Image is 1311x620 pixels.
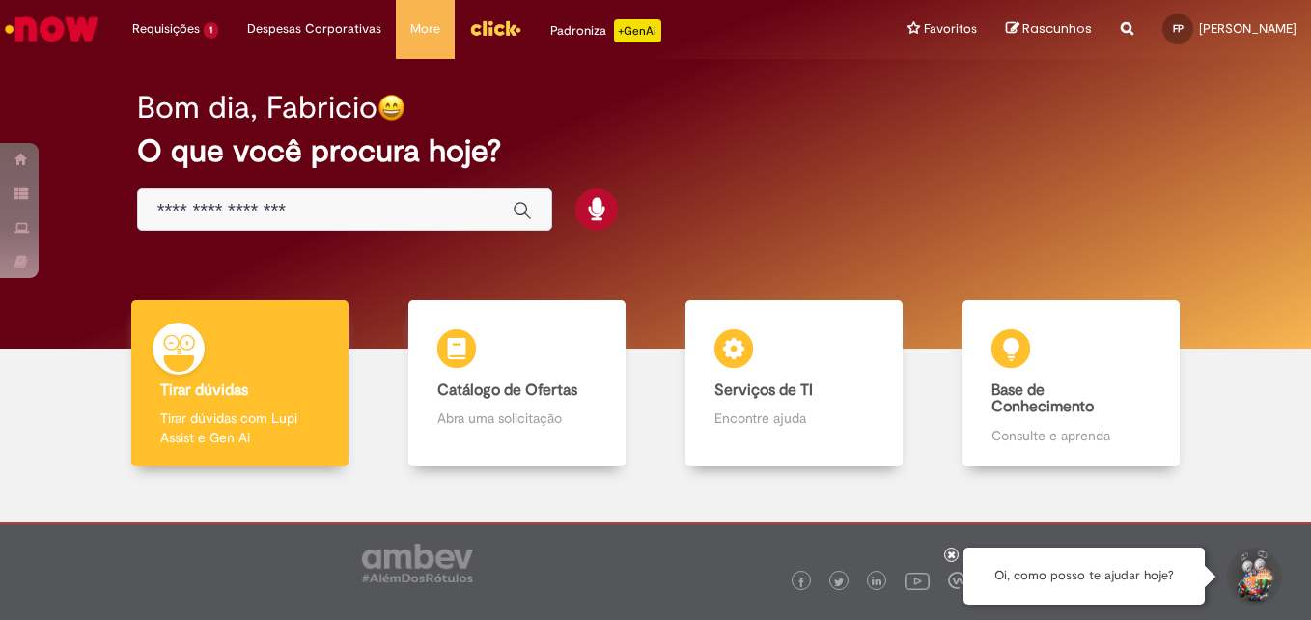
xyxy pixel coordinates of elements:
span: FP [1173,22,1184,35]
p: Tirar dúvidas com Lupi Assist e Gen Ai [160,409,320,447]
span: Rascunhos [1022,19,1092,38]
img: logo_footer_linkedin.png [872,577,881,588]
img: logo_footer_workplace.png [948,572,965,589]
b: Base de Conhecimento [991,380,1094,417]
span: Requisições [132,19,200,39]
p: Consulte e aprenda [991,426,1151,445]
a: Rascunhos [1006,20,1092,39]
button: Iniciar Conversa de Suporte [1224,548,1282,606]
span: Favoritos [924,19,977,39]
span: Despesas Corporativas [247,19,381,39]
span: 1 [204,22,218,39]
a: Base de Conhecimento Consulte e aprenda [933,300,1210,467]
img: logo_footer_twitter.png [834,578,844,587]
img: logo_footer_youtube.png [905,568,930,593]
a: Serviços de TI Encontre ajuda [655,300,933,467]
div: Oi, como posso te ajudar hoje? [963,548,1205,605]
span: More [410,19,440,39]
p: +GenAi [614,19,661,42]
img: click_logo_yellow_360x200.png [469,14,521,42]
b: Serviços de TI [714,380,813,400]
p: Encontre ajuda [714,409,874,428]
a: Tirar dúvidas Tirar dúvidas com Lupi Assist e Gen Ai [101,300,378,467]
h2: Bom dia, Fabricio [137,91,377,125]
img: happy-face.png [377,94,405,122]
b: Catálogo de Ofertas [437,380,577,400]
img: logo_footer_facebook.png [796,578,806,587]
b: Tirar dúvidas [160,380,248,400]
img: ServiceNow [2,10,101,48]
span: [PERSON_NAME] [1199,20,1297,37]
div: Padroniza [550,19,661,42]
a: Catálogo de Ofertas Abra uma solicitação [378,300,655,467]
p: Abra uma solicitação [437,409,597,428]
h2: O que você procura hoje? [137,134,1175,168]
img: logo_footer_ambev_rotulo_gray.png [362,544,473,582]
